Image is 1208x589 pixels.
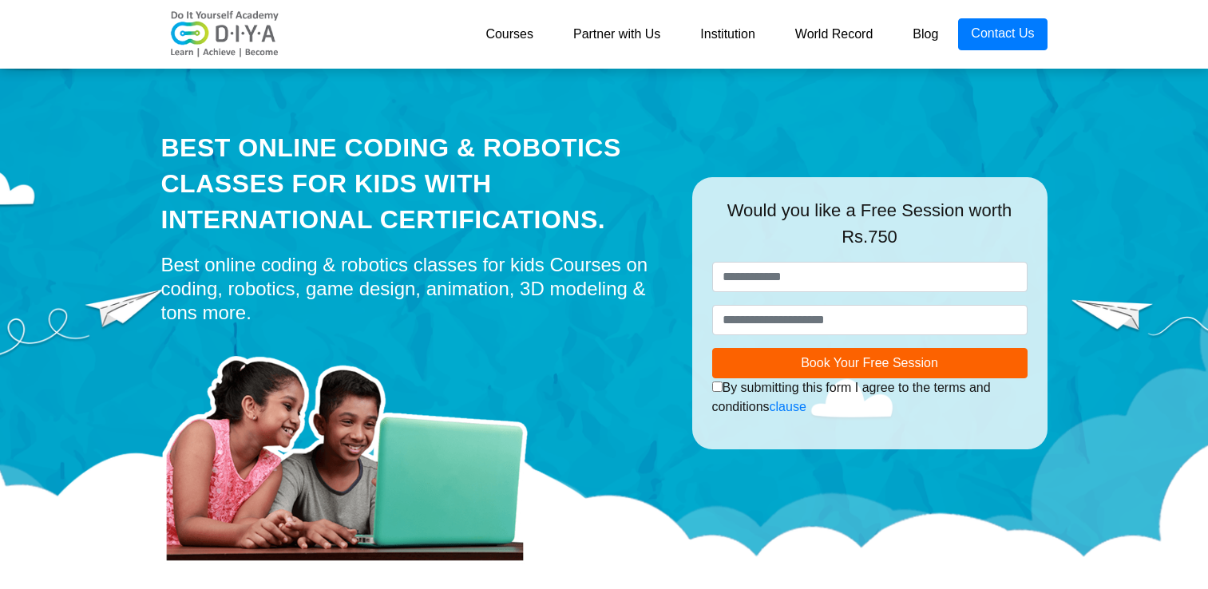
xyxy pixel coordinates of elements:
a: Contact Us [958,18,1047,50]
a: Blog [893,18,958,50]
a: Institution [680,18,774,50]
a: clause [770,400,806,413]
div: By submitting this form I agree to the terms and conditions [712,378,1028,417]
a: Courses [465,18,553,50]
div: Best Online Coding & Robotics Classes for kids with International Certifications. [161,130,668,237]
a: Partner with Us [553,18,680,50]
img: logo-v2.png [161,10,289,58]
span: Book Your Free Session [801,356,938,370]
div: Best online coding & robotics classes for kids Courses on coding, robotics, game design, animatio... [161,253,668,325]
button: Book Your Free Session [712,348,1028,378]
img: home-prod.png [161,333,545,564]
a: World Record [775,18,893,50]
div: Would you like a Free Session worth Rs.750 [712,197,1028,262]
